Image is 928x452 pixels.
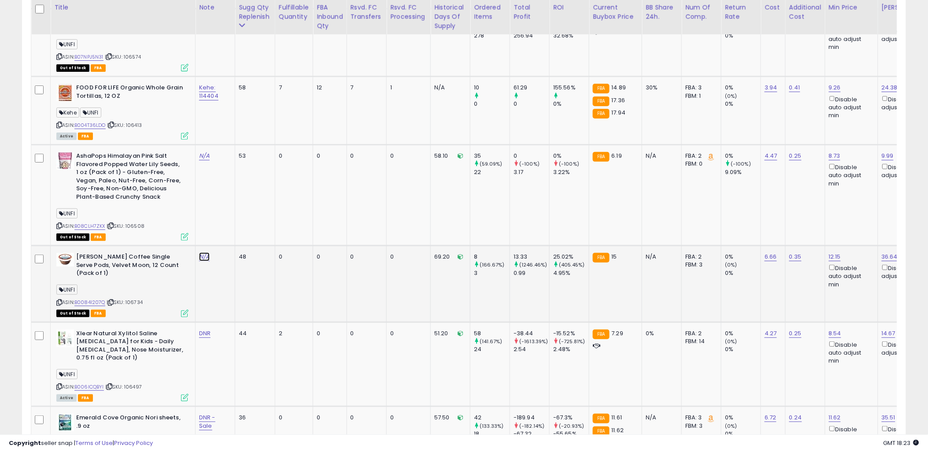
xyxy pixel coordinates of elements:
[725,152,761,160] div: 0%
[514,84,549,92] div: 61.29
[553,32,589,40] div: 32.68%
[725,3,757,21] div: Return Rate
[882,83,898,92] a: 24.38
[91,310,106,317] span: FBA
[882,252,898,261] a: 36.64
[56,152,74,170] img: 41QSMfsoJWL._SL40_.jpg
[474,152,510,160] div: 35
[317,3,343,30] div: FBA inbound Qty
[514,100,549,108] div: 0
[725,93,737,100] small: (0%)
[390,84,424,92] div: 1
[434,152,463,160] div: 58.10
[789,329,802,338] a: 0.25
[56,414,74,431] img: 51-PZ4nZv-L._SL40_.jpg
[553,253,589,261] div: 25.02%
[725,32,761,40] div: 0%
[78,394,93,402] span: FBA
[882,329,896,338] a: 14.67
[559,261,584,268] small: (405.45%)
[351,152,380,160] div: 0
[514,253,549,261] div: 13.33
[480,338,502,345] small: (141.67%)
[514,168,549,176] div: 3.17
[279,414,306,422] div: 0
[725,253,761,261] div: 0%
[279,3,309,21] div: Fulfillable Quantity
[559,422,584,430] small: (-20.93%)
[725,84,761,92] div: 0%
[646,330,675,337] div: 0%
[239,84,268,92] div: 58
[474,84,510,92] div: 10
[829,162,871,187] div: Disable auto adjust min
[519,160,540,167] small: (-100%)
[646,3,678,21] div: BB Share 24h.
[351,414,380,422] div: 0
[56,369,78,379] span: UNFI
[765,329,777,338] a: 4.27
[514,269,549,277] div: 0.99
[685,261,714,269] div: FBM: 3
[239,253,268,261] div: 48
[514,3,546,21] div: Total Profit
[882,152,894,160] a: 9.99
[279,253,306,261] div: 0
[239,414,268,422] div: 36
[829,94,871,119] div: Disable auto adjust min
[434,253,463,261] div: 69.20
[646,84,675,92] div: 30%
[91,233,106,241] span: FBA
[789,3,821,21] div: Additional Cost
[553,3,585,12] div: ROI
[593,96,609,106] small: FBA
[519,338,548,345] small: (-1613.39%)
[514,152,549,160] div: 0
[474,3,506,21] div: Ordered Items
[390,3,427,21] div: Rsvd. FC Processing
[480,261,504,268] small: (166.67%)
[789,252,802,261] a: 0.35
[56,84,189,139] div: ASIN:
[56,233,89,241] span: All listings that are currently out of stock and unavailable for purchase on Amazon
[593,3,638,21] div: Current Buybox Price
[56,39,78,49] span: UNFI
[829,252,841,261] a: 12.15
[78,133,93,140] span: FBA
[56,253,189,316] div: ASIN:
[612,252,617,261] span: 15
[434,3,466,30] div: Historical Days Of Supply
[829,26,871,51] div: Disable auto adjust min
[76,152,183,203] b: AshaPops Himalayan Pink Salt Flavored Popped Water Lily Seeds, 1 oz (Pack of 1) - Gluten-Free, Ve...
[199,252,210,261] a: N/A
[612,83,626,92] span: 14.89
[725,422,737,430] small: (0%)
[351,253,380,261] div: 0
[829,263,871,288] div: Disable auto adjust min
[279,330,306,337] div: 2
[474,100,510,108] div: 0
[725,330,761,337] div: 0%
[75,439,113,447] a: Terms of Use
[612,96,625,104] span: 17.36
[351,330,380,337] div: 0
[829,152,841,160] a: 8.73
[593,109,609,119] small: FBA
[56,64,89,72] span: All listings that are currently out of stock and unavailable for purchase on Amazon
[74,383,104,391] a: B006ICQBYI
[199,152,210,160] a: N/A
[612,108,626,117] span: 17.94
[789,152,802,160] a: 0.25
[56,285,78,295] span: UNFI
[685,422,714,430] div: FBM: 3
[199,413,215,430] a: DNR - Sale
[199,329,211,338] a: DNR
[317,152,340,160] div: 0
[553,345,589,353] div: 2.48%
[829,424,871,449] div: Disable auto adjust min
[56,84,74,101] img: 51MMPm6kShL._SL40_.jpg
[351,3,383,21] div: Rsvd. FC Transfers
[56,16,189,71] div: ASIN:
[317,330,340,337] div: 0
[553,168,589,176] div: 3.22%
